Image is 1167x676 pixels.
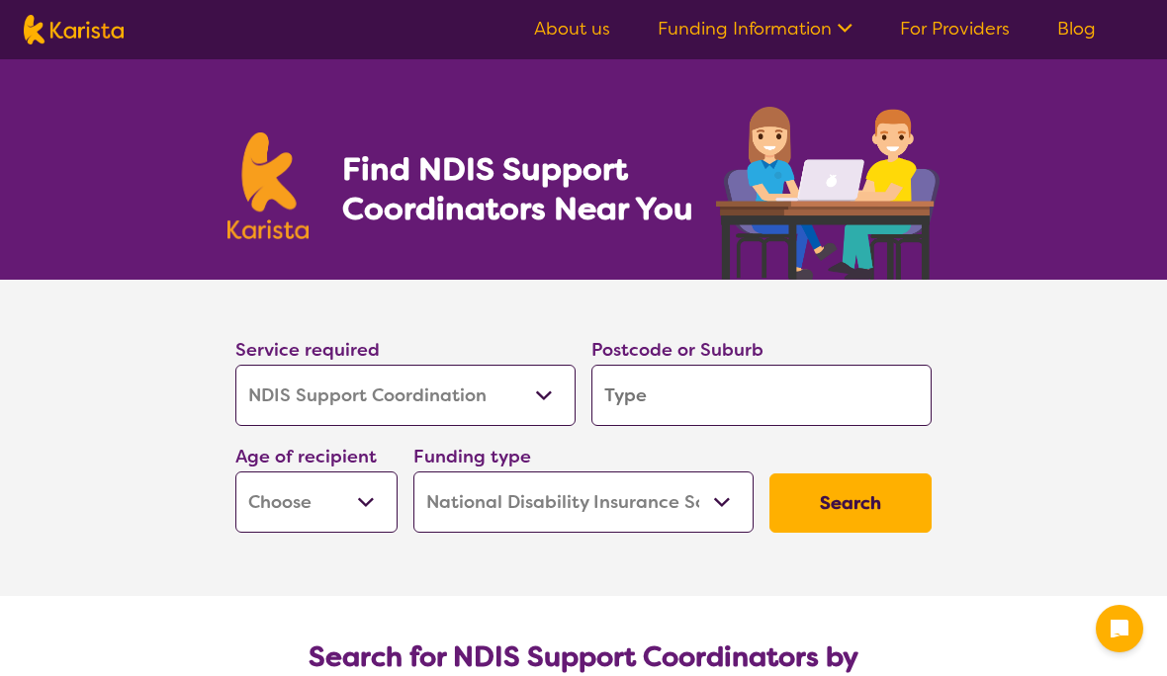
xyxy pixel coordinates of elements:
h1: Find NDIS Support Coordinators Near You [342,149,708,228]
label: Age of recipient [235,445,377,468]
label: Service required [235,338,380,362]
img: support-coordination [716,107,940,280]
a: Funding Information [658,17,853,41]
input: Type [591,365,932,426]
label: Postcode or Suburb [591,338,763,362]
a: For Providers [900,17,1010,41]
a: About us [534,17,610,41]
img: Karista logo [24,15,124,44]
img: Karista logo [227,132,309,239]
button: Search [769,473,932,533]
label: Funding type [413,445,531,468]
a: Blog [1057,17,1096,41]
